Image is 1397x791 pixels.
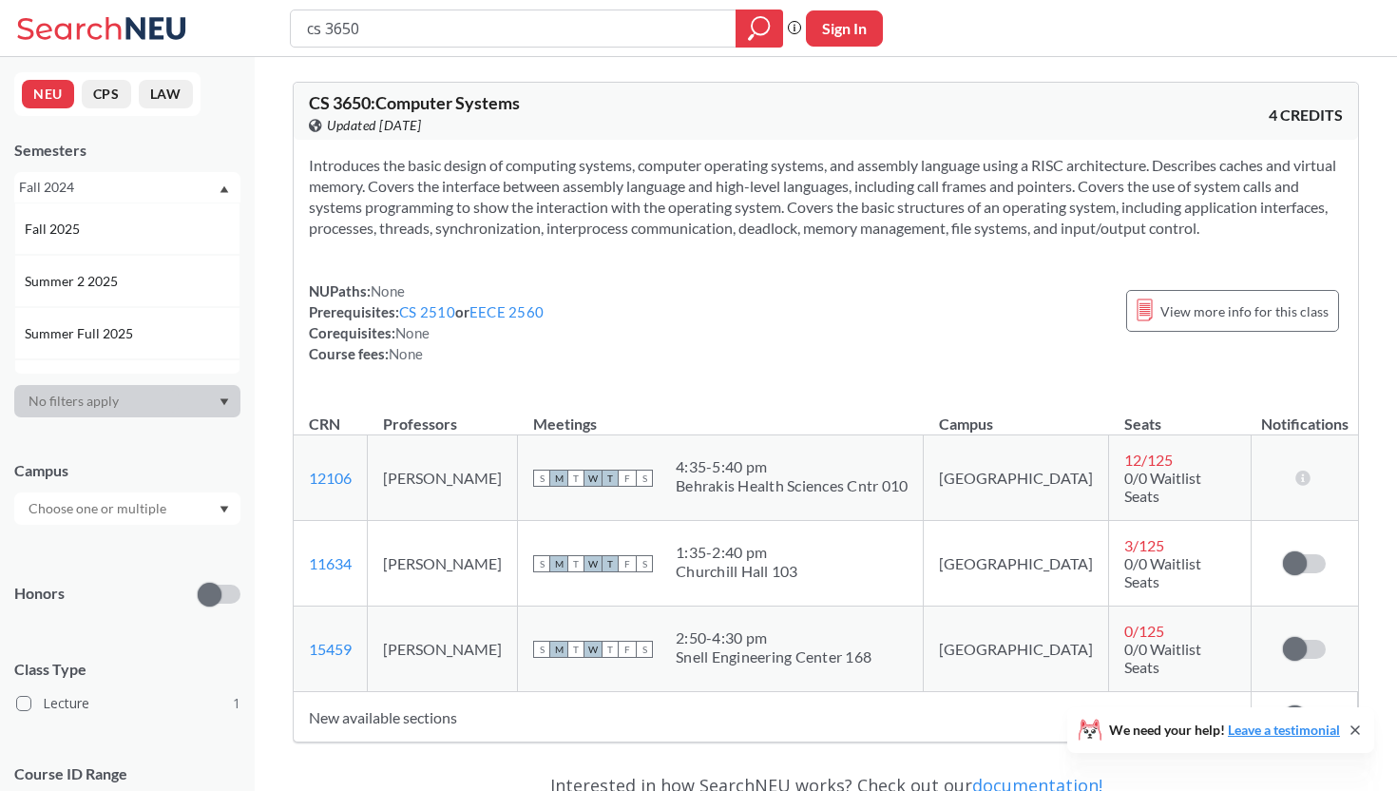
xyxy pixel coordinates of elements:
[567,470,584,487] span: T
[220,398,229,406] svg: Dropdown arrow
[676,628,871,647] div: 2:50 - 4:30 pm
[19,177,218,198] div: Fall 2024
[1109,723,1340,737] span: We need your help!
[1124,640,1201,676] span: 0/0 Waitlist Seats
[636,641,653,658] span: S
[924,395,1109,435] th: Campus
[309,414,340,434] div: CRN
[22,80,74,108] button: NEU
[1160,299,1329,323] span: View more info for this class
[676,562,798,581] div: Churchill Hall 103
[533,470,550,487] span: S
[1252,395,1358,435] th: Notifications
[748,15,771,42] svg: magnifying glass
[1109,395,1252,435] th: Seats
[16,691,240,716] label: Lecture
[469,303,544,320] a: EECE 2560
[736,10,783,48] div: magnifying glass
[14,172,240,203] div: Fall 2024Dropdown arrowFall 2025Summer 2 2025Summer Full 2025Summer 1 2025Spring 2025Fall 2024Sum...
[14,763,240,785] p: Course ID Range
[368,521,518,607] td: [PERSON_NAME]
[550,555,567,572] span: M
[395,324,430,341] span: None
[82,80,131,108] button: CPS
[533,555,550,572] span: S
[550,641,567,658] span: M
[1124,554,1201,590] span: 0/0 Waitlist Seats
[14,583,65,605] p: Honors
[389,345,423,362] span: None
[399,303,455,320] a: CS 2510
[14,385,240,417] div: Dropdown arrow
[550,470,567,487] span: M
[1124,536,1164,554] span: 3 / 125
[368,435,518,521] td: [PERSON_NAME]
[25,219,84,240] span: Fall 2025
[602,641,619,658] span: T
[518,395,924,435] th: Meetings
[19,497,179,520] input: Choose one or multiple
[619,555,636,572] span: F
[584,641,602,658] span: W
[924,435,1109,521] td: [GEOGRAPHIC_DATA]
[602,555,619,572] span: T
[14,659,240,680] span: Class Type
[14,140,240,161] div: Semesters
[309,640,352,658] a: 15459
[14,492,240,525] div: Dropdown arrow
[533,641,550,658] span: S
[368,607,518,692] td: [PERSON_NAME]
[806,10,883,47] button: Sign In
[1124,451,1173,469] span: 12 / 125
[1269,105,1343,125] span: 4 CREDITS
[25,271,122,292] span: Summer 2 2025
[567,555,584,572] span: T
[368,395,518,435] th: Professors
[676,647,871,666] div: Snell Engineering Center 168
[584,470,602,487] span: W
[309,554,352,572] a: 11634
[309,469,352,487] a: 12106
[636,555,653,572] span: S
[924,607,1109,692] td: [GEOGRAPHIC_DATA]
[1124,469,1201,505] span: 0/0 Waitlist Seats
[567,641,584,658] span: T
[602,470,619,487] span: T
[309,155,1343,239] section: Introduces the basic design of computing systems, computer operating systems, and assembly langua...
[220,506,229,513] svg: Dropdown arrow
[924,521,1109,607] td: [GEOGRAPHIC_DATA]
[676,476,908,495] div: Behrakis Health Sciences Cntr 010
[676,457,908,476] div: 4:35 - 5:40 pm
[371,282,405,299] span: None
[25,323,137,344] span: Summer Full 2025
[327,115,421,136] span: Updated [DATE]
[1124,622,1164,640] span: 0 / 125
[139,80,193,108] button: LAW
[220,185,229,193] svg: Dropdown arrow
[305,12,722,45] input: Class, professor, course number, "phrase"
[636,470,653,487] span: S
[676,543,798,562] div: 1:35 - 2:40 pm
[294,692,1252,743] td: New available sections
[619,641,636,658] span: F
[584,555,602,572] span: W
[233,693,240,714] span: 1
[1228,722,1340,738] a: Leave a testimonial
[14,460,240,481] div: Campus
[309,92,520,113] span: CS 3650 : Computer Systems
[309,280,544,364] div: NUPaths: Prerequisites: or Corequisites: Course fees:
[619,470,636,487] span: F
